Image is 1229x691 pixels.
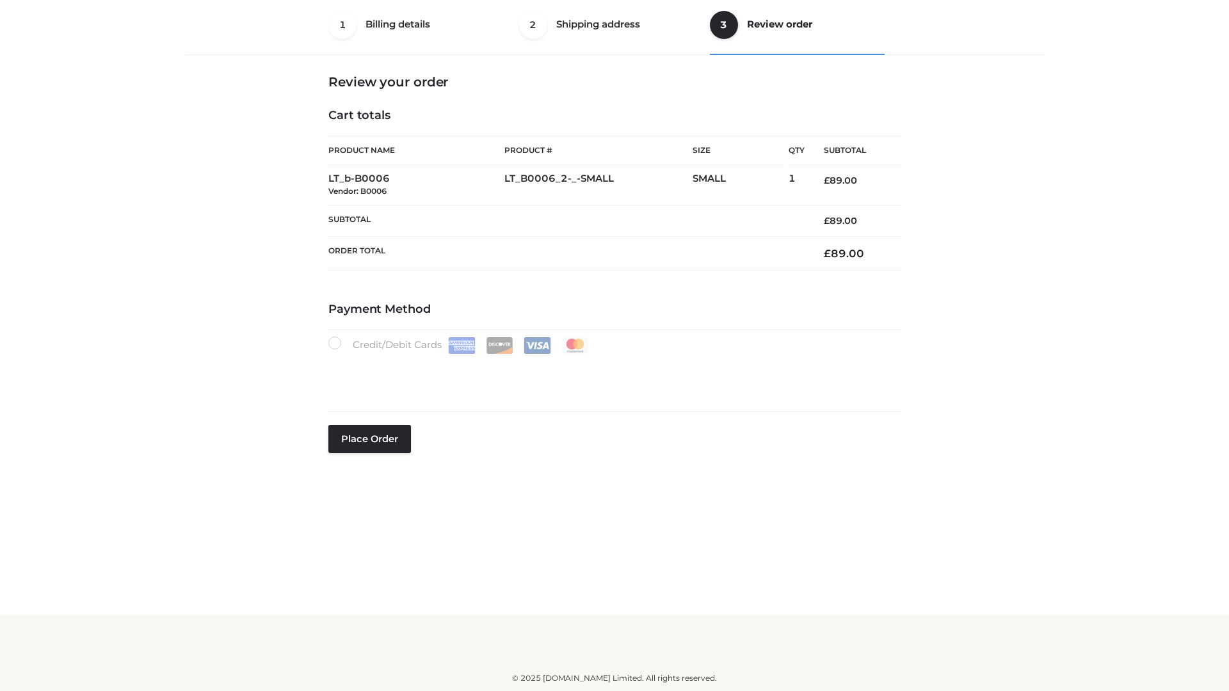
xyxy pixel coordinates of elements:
h4: Cart totals [328,109,901,123]
bdi: 89.00 [824,175,857,186]
h4: Payment Method [328,303,901,317]
td: SMALL [693,165,789,205]
img: Amex [448,337,476,354]
button: Place order [328,425,411,453]
iframe: Secure payment input frame [326,351,898,398]
span: £ [824,215,830,226]
th: Size [693,136,782,165]
h3: Review your order [328,74,901,90]
img: Mastercard [561,337,589,354]
label: Credit/Debit Cards [328,337,590,354]
th: Product Name [328,136,504,165]
th: Subtotal [805,136,901,165]
th: Product # [504,136,693,165]
bdi: 89.00 [824,215,857,226]
th: Qty [789,136,805,165]
span: £ [824,175,830,186]
span: £ [824,247,831,260]
td: LT_B0006_2-_-SMALL [504,165,693,205]
th: Subtotal [328,205,805,236]
div: © 2025 [DOMAIN_NAME] Limited. All rights reserved. [190,672,1039,685]
th: Order Total [328,237,805,271]
img: Visa [524,337,551,354]
img: Discover [486,337,513,354]
td: 1 [789,165,805,205]
bdi: 89.00 [824,247,864,260]
td: LT_b-B0006 [328,165,504,205]
small: Vendor: B0006 [328,186,387,196]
